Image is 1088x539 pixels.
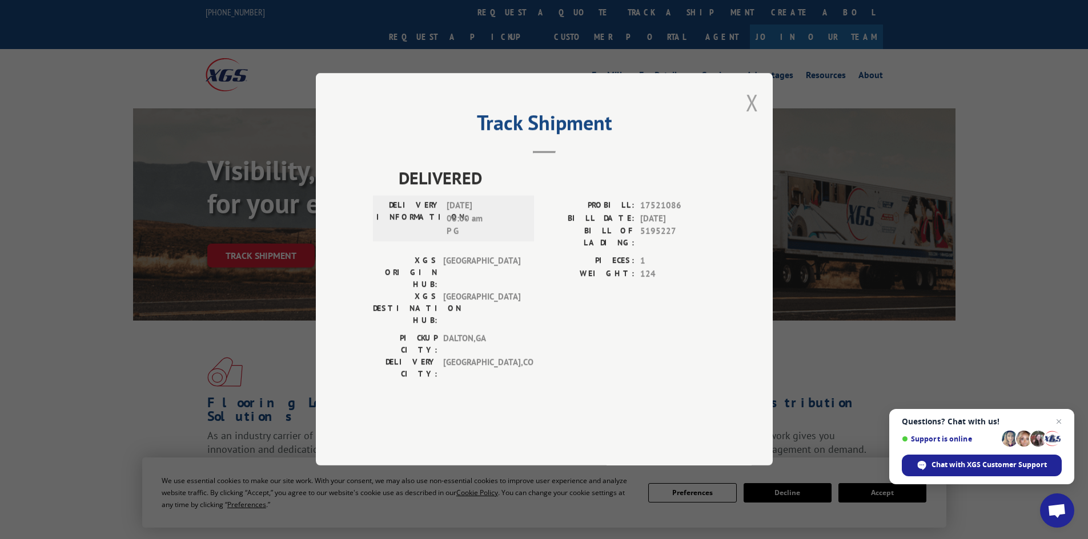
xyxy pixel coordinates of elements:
[447,200,524,238] span: [DATE] 06:00 am P G
[902,435,998,443] span: Support is online
[443,291,520,327] span: [GEOGRAPHIC_DATA]
[399,165,716,191] span: DELIVERED
[640,255,716,268] span: 1
[544,268,635,281] label: WEIGHT:
[640,212,716,225] span: [DATE]
[443,255,520,291] span: [GEOGRAPHIC_DATA]
[902,417,1062,426] span: Questions? Chat with us!
[544,225,635,249] label: BILL OF LADING:
[373,115,716,136] h2: Track Shipment
[640,225,716,249] span: 5195227
[746,87,758,117] button: Close modal
[443,333,520,356] span: DALTON , GA
[1052,415,1066,428] span: Close chat
[373,333,437,356] label: PICKUP CITY:
[376,200,441,238] label: DELIVERY INFORMATION:
[902,455,1062,476] div: Chat with XGS Customer Support
[443,356,520,380] span: [GEOGRAPHIC_DATA] , CO
[932,460,1047,470] span: Chat with XGS Customer Support
[640,200,716,213] span: 17521086
[1040,493,1074,528] div: Open chat
[373,255,437,291] label: XGS ORIGIN HUB:
[373,356,437,380] label: DELIVERY CITY:
[640,268,716,281] span: 124
[544,200,635,213] label: PROBILL:
[544,255,635,268] label: PIECES:
[373,291,437,327] label: XGS DESTINATION HUB:
[544,212,635,225] label: BILL DATE:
